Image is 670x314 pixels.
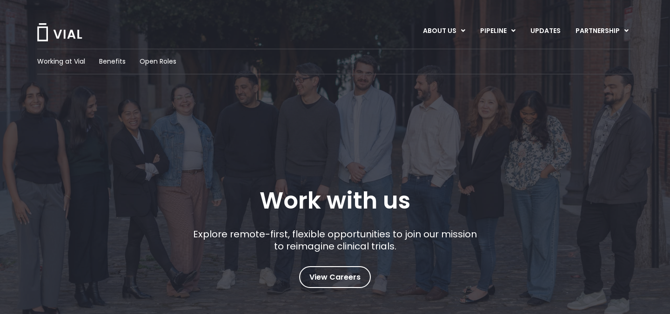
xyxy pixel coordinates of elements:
[99,57,126,66] a: Benefits
[309,271,361,283] span: View Careers
[260,187,410,214] h1: Work with us
[415,23,472,39] a: ABOUT USMenu Toggle
[190,228,481,252] p: Explore remote-first, flexible opportunities to join our mission to reimagine clinical trials.
[568,23,636,39] a: PARTNERSHIPMenu Toggle
[523,23,568,39] a: UPDATES
[140,57,176,66] a: Open Roles
[37,57,85,66] a: Working at Vial
[473,23,523,39] a: PIPELINEMenu Toggle
[299,266,371,288] a: View Careers
[36,23,83,41] img: Vial Logo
